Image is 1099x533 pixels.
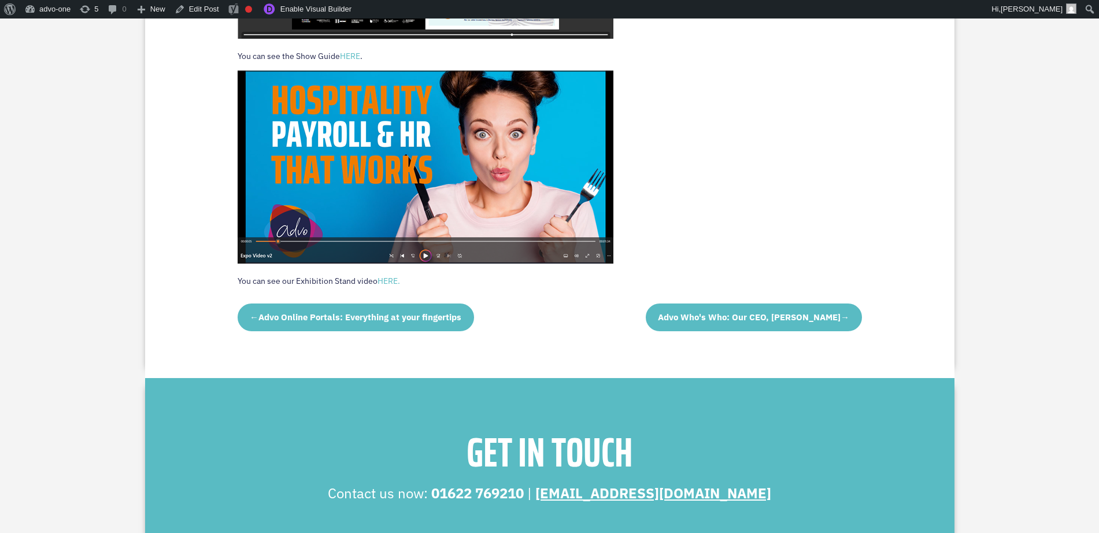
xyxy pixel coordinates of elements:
a: ←Advo Online Portals: Everything at your fingertips [238,303,474,331]
a: HERE. [378,276,400,286]
p: You can see the Show Guide . [238,50,697,71]
span: ← [250,312,258,323]
strong: 01622 769210 [431,484,524,502]
span: | [527,484,532,502]
span: [PERSON_NAME] [1001,5,1063,13]
h1: GET IN TOUCH [203,427,897,483]
span: Advo Online Portals: Everything at your fingertips [258,312,461,323]
span: Advo Who's Who: Our CEO, [PERSON_NAME] [658,312,841,323]
p: Contact us now: [203,483,897,504]
div: Focus keyphrase not set [245,6,252,13]
a: [EMAIL_ADDRESS][DOMAIN_NAME] [535,484,771,502]
a: HERE [340,51,360,61]
a: Advo Who's Who: Our CEO, [PERSON_NAME]→ [646,303,862,331]
span: → [841,312,849,323]
p: You can see our Exhibition Stand video [238,275,697,287]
